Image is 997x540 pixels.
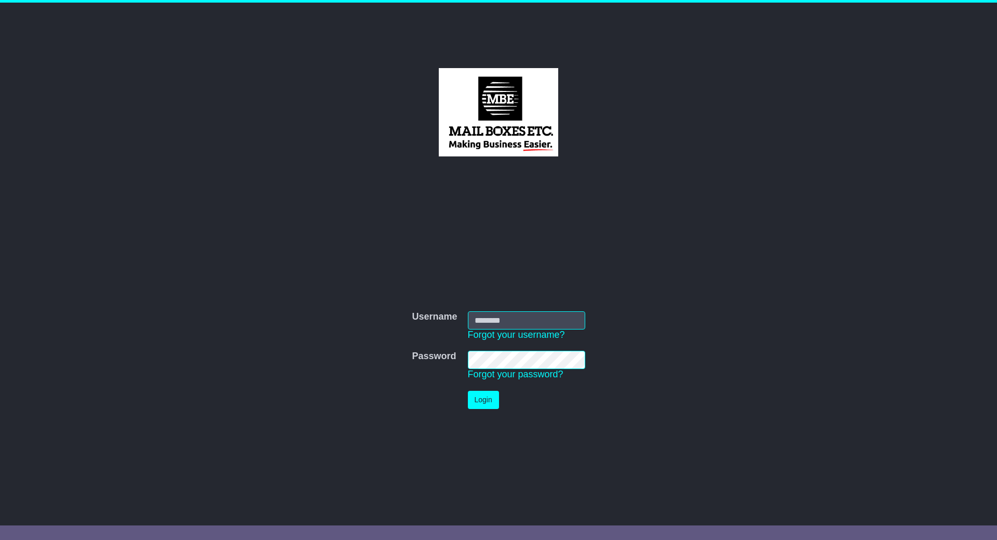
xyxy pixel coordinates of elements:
[439,68,558,156] img: MBE Brisbane CBD
[468,369,563,379] a: Forgot your password?
[468,391,499,409] button: Login
[468,330,565,340] a: Forgot your username?
[412,351,456,362] label: Password
[412,311,457,323] label: Username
